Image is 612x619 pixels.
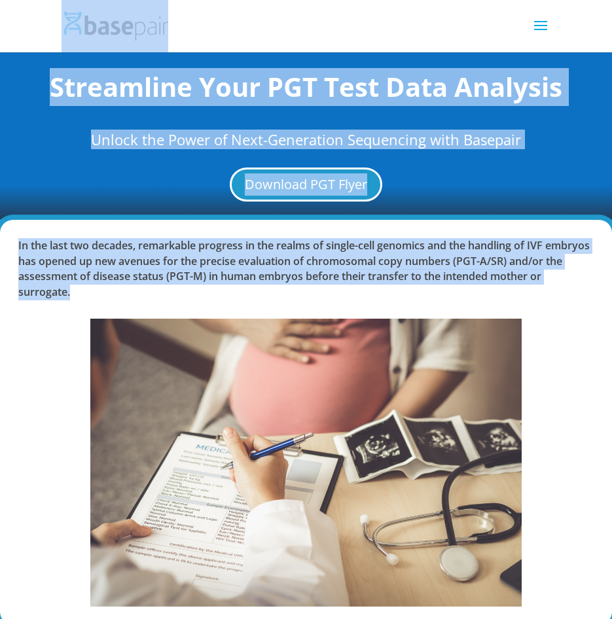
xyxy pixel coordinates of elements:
p: In the last two decades, remarkable progress in the realms of single-cell genomics and the handli... [18,238,594,300]
img: PGTA [90,319,522,607]
span: Unlock the Power of Next-Generation Sequencing with Basepair [91,130,521,149]
img: Basepair [64,12,168,40]
a: Download PGT Flyer [230,168,382,202]
strong: Streamline Your PGT Test Data Analysis [50,69,562,105]
iframe: Drift Widget Chat Controller [547,554,596,603]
